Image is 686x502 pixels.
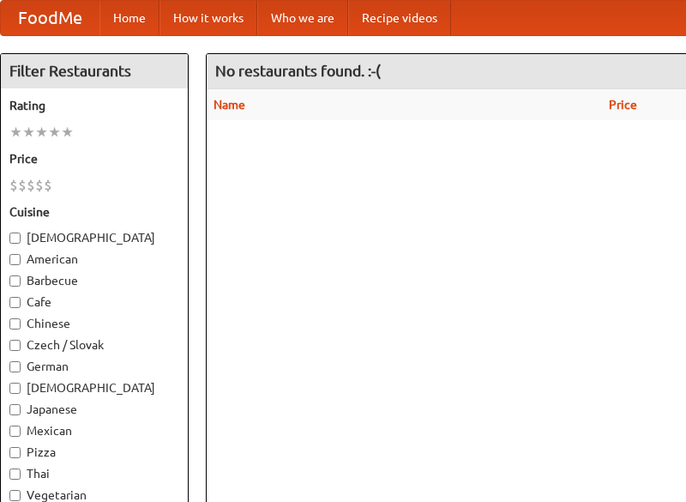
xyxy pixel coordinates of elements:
label: American [9,251,179,268]
input: Japanese [9,404,21,415]
li: ★ [9,123,22,142]
label: German [9,358,179,375]
a: How it works [159,1,257,35]
label: [DEMOGRAPHIC_DATA] [9,379,179,396]
label: [DEMOGRAPHIC_DATA] [9,229,179,246]
li: ★ [61,123,74,142]
input: Barbecue [9,275,21,287]
a: Who we are [257,1,348,35]
input: [DEMOGRAPHIC_DATA] [9,233,21,244]
label: Japanese [9,401,179,418]
a: Home [99,1,159,35]
li: ★ [22,123,35,142]
li: $ [44,176,52,195]
label: Barbecue [9,272,179,289]
input: American [9,254,21,265]
input: Chinese [9,318,21,330]
a: Price [609,98,637,112]
li: $ [9,176,18,195]
ng-pluralize: No restaurants found. :-( [215,63,381,79]
input: Mexican [9,426,21,437]
input: German [9,361,21,372]
label: Cafe [9,293,179,311]
label: Thai [9,465,179,482]
h5: Rating [9,97,179,114]
a: FoodMe [1,1,99,35]
input: Pizza [9,447,21,458]
input: Cafe [9,297,21,308]
li: ★ [48,123,61,142]
h5: Cuisine [9,203,179,221]
li: ★ [35,123,48,142]
input: Vegetarian [9,490,21,501]
a: Name [214,98,245,112]
input: Czech / Slovak [9,340,21,351]
li: $ [18,176,27,195]
input: Thai [9,469,21,480]
a: Recipe videos [348,1,451,35]
label: Chinese [9,315,179,332]
label: Czech / Slovak [9,336,179,354]
label: Pizza [9,444,179,461]
input: [DEMOGRAPHIC_DATA] [9,383,21,394]
h5: Price [9,150,179,167]
h4: Filter Restaurants [1,54,188,88]
li: $ [35,176,44,195]
li: $ [27,176,35,195]
label: Mexican [9,422,179,439]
